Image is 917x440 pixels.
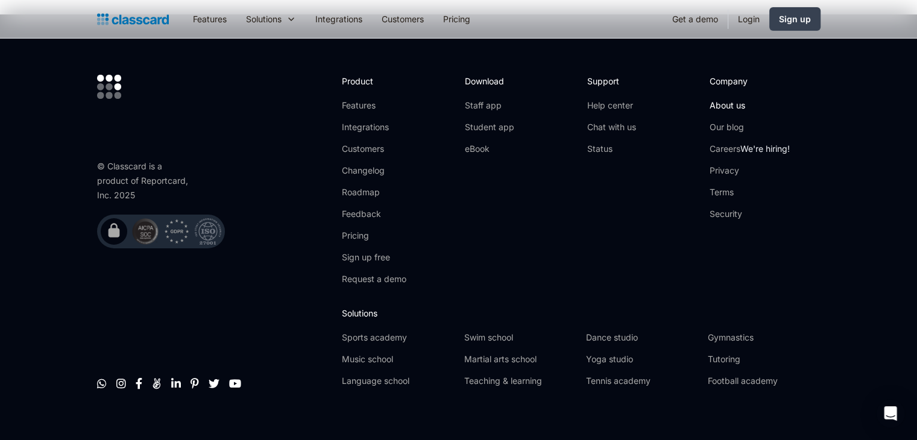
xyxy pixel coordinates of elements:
[663,5,728,33] a: Get a demo
[728,5,769,33] a: Login
[587,143,636,155] a: Status
[342,208,406,220] a: Feedback
[464,332,576,344] a: Swim school
[183,5,236,33] a: Features
[708,332,820,344] a: Gymnastics
[342,273,406,285] a: Request a demo
[342,332,454,344] a: Sports academy
[342,75,406,87] h2: Product
[97,159,194,203] div: © Classcard is a product of Reportcard, Inc. 2025
[171,377,181,389] a: 
[229,377,241,389] a: 
[191,377,199,389] a: 
[246,13,282,25] div: Solutions
[587,121,636,133] a: Chat with us
[342,186,406,198] a: Roadmap
[587,99,636,112] a: Help center
[586,353,698,365] a: Yoga studio
[342,121,406,133] a: Integrations
[97,377,107,389] a: 
[740,143,790,154] span: We're hiring!
[710,143,790,155] a: CareersWe're hiring!
[136,377,142,389] a: 
[342,375,454,387] a: Language school
[710,186,790,198] a: Terms
[464,375,576,387] a: Teaching & learning
[769,7,821,31] a: Sign up
[116,377,126,389] a: 
[342,251,406,263] a: Sign up free
[306,5,372,33] a: Integrations
[710,165,790,177] a: Privacy
[587,75,636,87] h2: Support
[464,353,576,365] a: Martial arts school
[236,5,306,33] div: Solutions
[710,99,790,112] a: About us
[209,377,219,389] a: 
[97,11,169,28] a: home
[464,75,514,87] h2: Download
[708,353,820,365] a: Tutoring
[342,230,406,242] a: Pricing
[433,5,480,33] a: Pricing
[464,99,514,112] a: Staff app
[342,307,820,319] h2: Solutions
[708,375,820,387] a: Football academy
[464,143,514,155] a: eBook
[586,375,698,387] a: Tennis academy
[710,75,790,87] h2: Company
[464,121,514,133] a: Student app
[342,99,406,112] a: Features
[710,208,790,220] a: Security
[152,377,162,389] a: 
[342,353,454,365] a: Music school
[342,143,406,155] a: Customers
[779,13,811,25] div: Sign up
[876,399,905,428] div: Open Intercom Messenger
[586,332,698,344] a: Dance studio
[372,5,433,33] a: Customers
[710,121,790,133] a: Our blog
[342,165,406,177] a: Changelog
